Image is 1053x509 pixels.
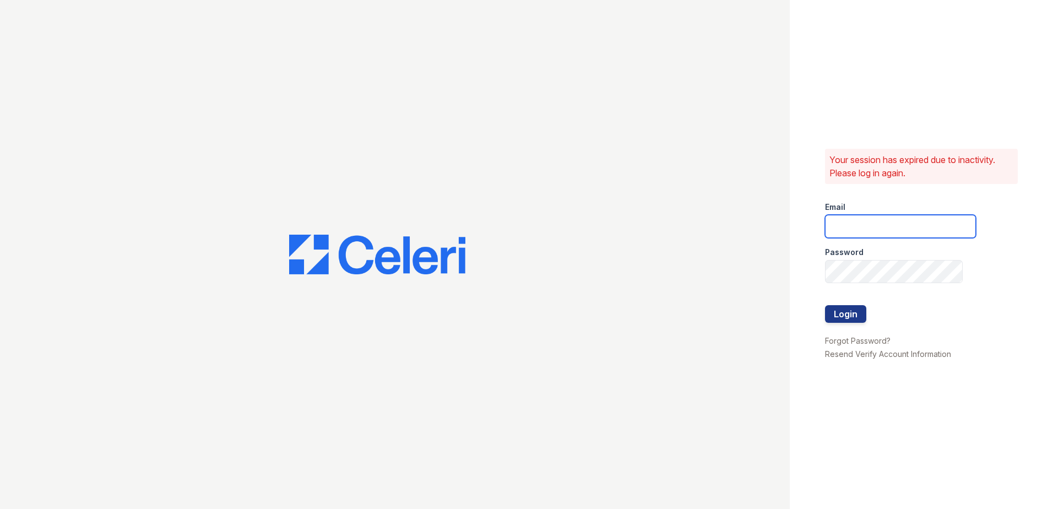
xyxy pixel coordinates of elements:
button: Login [825,305,866,323]
label: Password [825,247,864,258]
p: Your session has expired due to inactivity. Please log in again. [829,153,1013,180]
a: Resend Verify Account Information [825,349,951,359]
label: Email [825,202,845,213]
img: CE_Logo_Blue-a8612792a0a2168367f1c8372b55b34899dd931a85d93a1a3d3e32e68fde9ad4.png [289,235,465,274]
a: Forgot Password? [825,336,891,345]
